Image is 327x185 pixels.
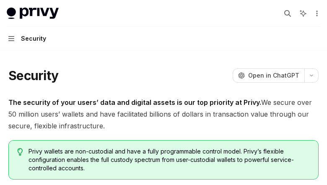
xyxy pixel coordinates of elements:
[8,96,319,132] span: We secure over 50 million users’ wallets and have facilitated billions of dollars in transaction ...
[17,148,23,156] svg: Tip
[248,71,299,80] span: Open in ChatGPT
[312,8,320,19] button: More actions
[8,68,58,83] h1: Security
[233,68,304,83] button: Open in ChatGPT
[8,98,261,107] strong: The security of your users’ data and digital assets is our top priority at Privy.
[29,147,310,172] span: Privy wallets are non-custodial and have a fully programmable control model. Privy’s flexible con...
[7,8,59,19] img: light logo
[21,34,46,44] div: Security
